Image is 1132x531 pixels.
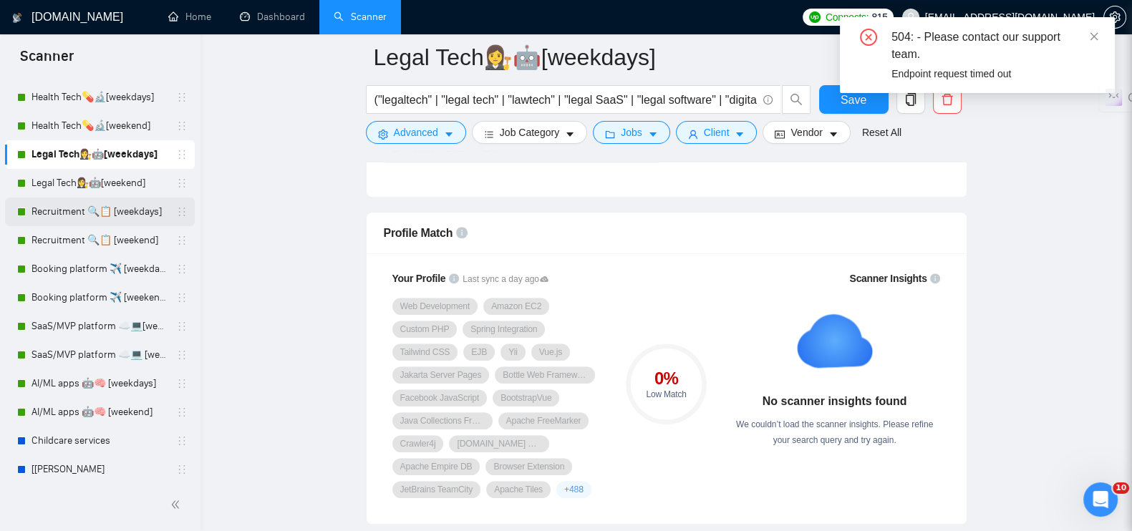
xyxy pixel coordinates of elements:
[12,6,22,29] img: logo
[32,427,168,455] a: Childcare services
[176,378,188,389] span: holder
[374,91,757,109] input: Search Freelance Jobs...
[9,46,85,76] span: Scanner
[472,121,587,144] button: barsJob Categorycaret-down
[168,11,211,23] a: homeHome
[444,129,454,140] span: caret-down
[394,125,438,140] span: Advanced
[176,464,188,475] span: holder
[828,129,838,140] span: caret-down
[1083,482,1118,517] iframe: Intercom live chat
[860,29,877,46] span: close-circle
[334,11,387,23] a: searchScanner
[384,227,453,239] span: Profile Match
[790,125,822,140] span: Vendor
[500,392,551,404] span: BootstrapVue
[32,312,168,341] a: SaaS/MVP platform ☁️💻[weekdays]
[32,398,168,427] a: AI/ML apps 🤖🧠 [weekend]
[32,83,168,112] a: Health Tech💊🔬[weekdays]
[176,235,188,246] span: holder
[891,29,1098,63] div: 504: - Please contact our support team.
[783,93,810,106] span: search
[471,346,487,358] span: EJB
[32,455,168,484] a: [[PERSON_NAME]
[400,323,450,335] span: Custom PHP
[176,349,188,361] span: holder
[493,461,564,472] span: Browser Extension
[688,129,698,140] span: user
[621,125,642,140] span: Jobs
[400,461,473,472] span: Apache Empire DB
[1103,6,1126,29] button: setting
[32,283,168,312] a: Booking platform ✈️ [weekend]
[366,121,466,144] button: settingAdvancedcaret-down
[500,125,559,140] span: Job Category
[176,92,188,103] span: holder
[1103,11,1126,23] a: setting
[176,321,188,332] span: holder
[809,11,821,23] img: upwork-logo.png
[400,369,482,381] span: Jakarta Server Pages
[400,346,450,358] span: Tailwind CSS
[605,129,615,140] span: folder
[392,273,446,284] span: Your Profile
[400,438,436,449] span: Crawler4j
[626,370,707,387] div: 0 %
[676,121,758,144] button: userClientcaret-down
[374,39,938,75] input: Scanner name...
[775,129,785,140] span: idcard
[176,435,188,447] span: holder
[378,129,388,140] span: setting
[176,120,188,132] span: holder
[32,341,168,369] a: SaaS/MVP platform ☁️💻 [weekend]
[176,149,188,160] span: holder
[400,301,470,312] span: Web Development
[862,125,901,140] a: Reset All
[32,112,168,140] a: Health Tech💊🔬[weekend]
[539,346,562,358] span: Vue.js
[400,415,485,427] span: Java Collections Framework
[1089,31,1099,42] span: close
[32,369,168,398] a: AI/ML apps 🤖🧠 [weekdays]
[32,255,168,283] a: Booking platform ✈️ [weekdays]
[176,206,188,218] span: holder
[930,273,940,283] span: info-circle
[503,369,587,381] span: Bottle Web Framework
[1104,11,1126,23] span: setting
[170,497,185,512] span: double-left
[1113,482,1129,494] span: 10
[626,390,707,399] div: Low Match
[565,129,575,140] span: caret-down
[400,484,473,495] span: JetBrains TeamCity
[484,129,494,140] span: bars
[470,323,537,335] span: Spring Integration
[564,484,584,495] span: + 488
[463,273,548,286] span: Last sync a day ago
[32,226,168,255] a: Recruitment 🔍📋 [weekend]
[906,12,916,22] span: user
[176,406,188,418] span: holder
[456,227,468,238] span: info-circle
[32,169,168,198] a: Legal Tech👩‍⚖️🤖[weekend]
[648,129,658,140] span: caret-down
[457,438,541,449] span: [DOMAIN_NAME] Web API
[32,198,168,226] a: Recruitment 🔍📋 [weekdays]
[763,95,773,104] span: info-circle
[782,85,811,114] button: search
[735,129,745,140] span: caret-down
[508,346,518,358] span: Yii
[491,301,541,312] span: Amazon EC2
[32,140,168,169] a: Legal Tech👩‍⚖️🤖[weekdays]
[240,11,305,23] a: dashboardDashboard
[704,125,730,140] span: Client
[506,415,581,427] span: Apache FreeMarker
[736,419,933,445] span: We couldn’t load the scanner insights. Please refine your search query and try again.
[449,273,459,283] span: info-circle
[400,392,480,404] span: Facebook JavaScript
[891,66,1098,82] div: Endpoint request timed out
[849,273,927,283] span: Scanner Insights
[826,9,869,25] span: Connects:
[819,85,889,114] button: Save
[176,292,188,303] span: holder
[871,9,887,25] span: 815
